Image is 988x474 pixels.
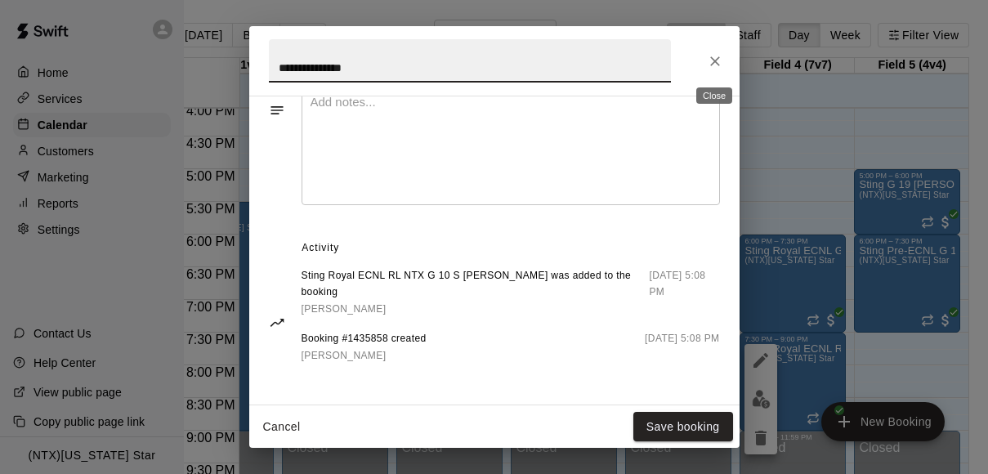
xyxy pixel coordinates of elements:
[302,350,387,361] span: [PERSON_NAME]
[645,331,719,364] span: [DATE] 5:08 PM
[302,331,427,347] span: Booking #1435858 created
[696,87,732,104] div: Close
[649,268,719,318] span: [DATE] 5:08 PM
[633,412,733,442] button: Save booking
[302,301,650,318] a: [PERSON_NAME]
[269,102,285,118] svg: Notes
[302,235,719,262] span: Activity
[700,47,730,76] button: Close
[269,315,285,331] svg: Activity
[256,412,308,442] button: Cancel
[302,303,387,315] span: [PERSON_NAME]
[302,268,650,301] span: Sting Royal ECNL RL NTX G 10 S [PERSON_NAME] was added to the booking
[302,347,427,364] a: [PERSON_NAME]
